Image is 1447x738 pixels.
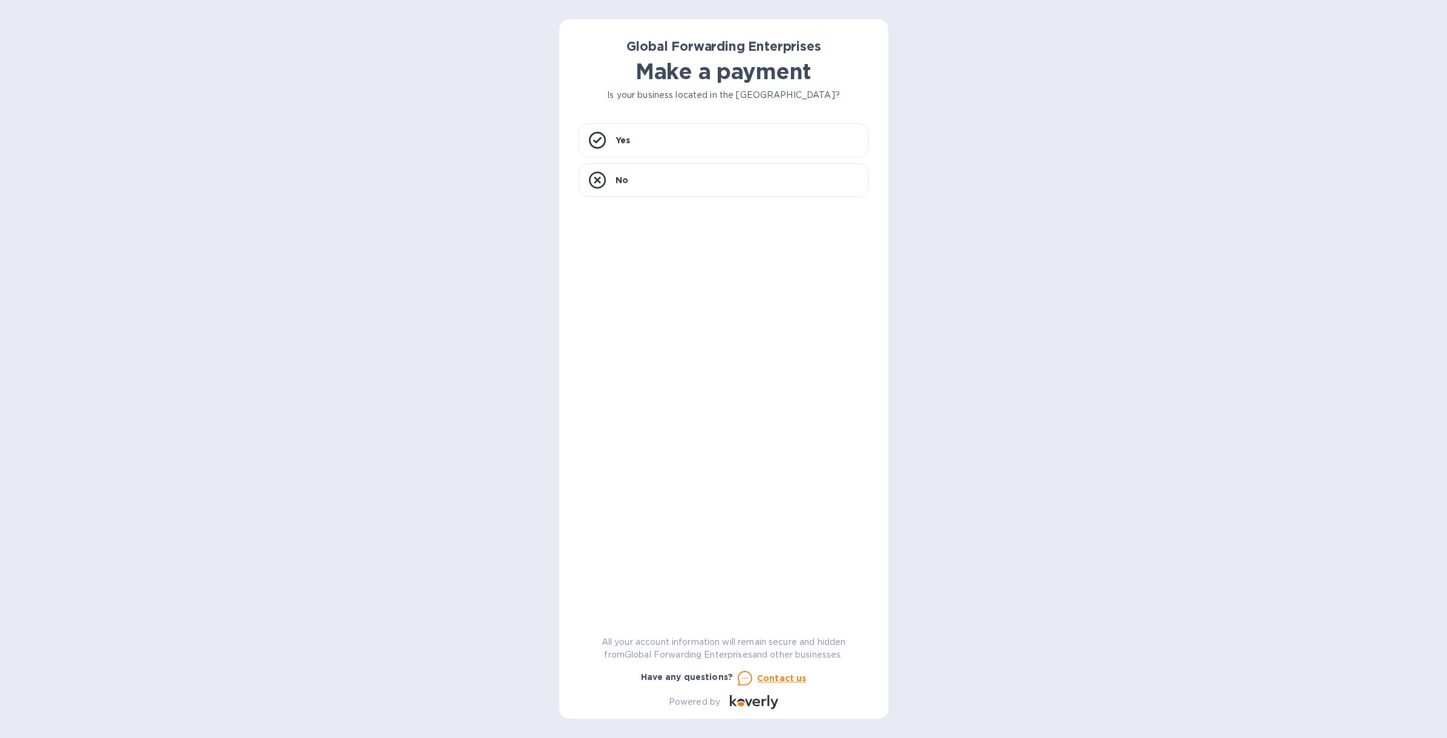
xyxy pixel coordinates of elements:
p: All your account information will remain secure and hidden from Global Forwarding Enterprises and... [579,636,869,661]
u: Contact us [757,673,807,683]
h1: Make a payment [579,59,869,84]
p: Is your business located in the [GEOGRAPHIC_DATA]? [579,89,869,102]
b: Have any questions? [641,672,733,682]
b: Global Forwarding Enterprises [626,39,821,54]
p: Yes [616,134,630,146]
p: No [616,174,628,186]
p: Powered by [669,696,720,708]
